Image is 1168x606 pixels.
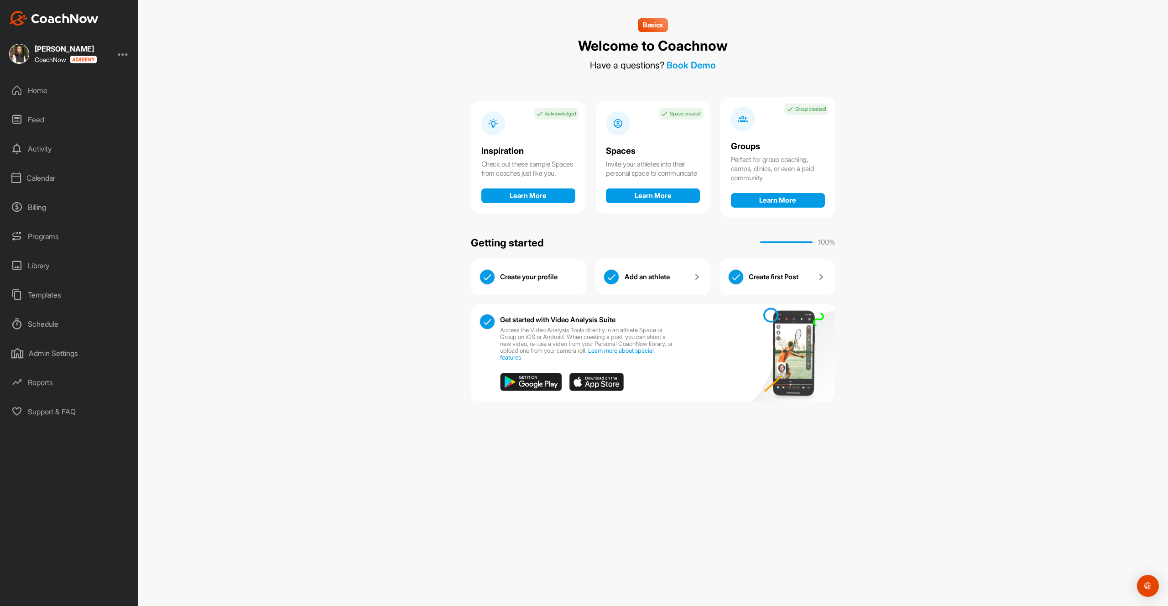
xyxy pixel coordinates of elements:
[536,110,543,117] img: check
[731,142,825,151] div: Groups
[500,316,615,323] p: Get started with Video Analysis Suite
[604,270,619,284] img: check
[5,371,134,394] div: Reports
[5,79,134,102] div: Home
[745,299,835,406] img: mobile-app-design.7dd1a2cf8cf7ef6903d5e1b4fd0f0f15.svg
[606,160,700,178] div: Invite your athletes into their personal space to communicate
[786,105,793,113] img: check
[545,110,577,117] p: Acknowledged!
[731,155,825,183] div: Perfect for group coaching, camps, clinics, or even a paid community
[5,225,134,248] div: Programs
[606,146,700,156] div: Spaces
[5,400,134,423] div: Support & FAQ
[691,272,702,282] img: arrow
[5,283,134,306] div: Templates
[578,37,728,55] div: Welcome to Coachnow
[5,167,134,189] div: Calendar
[670,110,701,117] p: Space created!
[488,118,499,129] img: info
[613,118,623,129] img: info
[569,373,624,391] img: app_store
[5,137,134,160] div: Activity
[5,108,134,131] div: Feed
[638,18,668,32] div: Basics
[749,272,798,282] p: Create first Post
[5,254,134,277] div: Library
[729,270,743,284] img: check
[661,110,668,117] img: check
[795,106,826,113] p: Group created!
[9,11,99,26] img: CoachNow
[625,269,702,285] a: Add an athlete
[606,188,700,203] button: Learn More
[625,272,670,282] p: Add an athlete
[500,347,654,361] a: Learn more about special features
[731,193,825,208] button: Learn More
[481,146,575,156] div: Inspiration
[1137,575,1159,597] div: Open Intercom Messenger
[5,342,134,365] div: Admin Settings
[500,373,562,391] img: play_store
[481,188,575,203] button: Learn More
[70,56,97,63] img: CoachNow acadmey
[480,270,495,284] img: check
[471,235,544,251] div: Getting started
[35,56,97,63] div: CoachNow
[500,327,675,361] p: Access the Video Analysis Tools directly in an athlete Space or Group on iOS or Android. When cre...
[590,60,716,71] div: Have a questions?
[9,44,29,64] img: square_318c742b3522fe015918cc0bd9a1d0e8.jpg
[818,237,835,248] p: 100 %
[5,196,134,219] div: Billing
[815,272,826,282] img: arrow
[35,45,97,52] div: [PERSON_NAME]
[480,314,495,329] img: check
[667,60,716,71] a: Book Demo
[481,160,575,178] div: Check out these sample Spaces from coaches just like you.
[749,269,826,285] a: Create first Post
[500,269,578,285] div: Create your profile
[5,313,134,335] div: Schedule
[738,114,748,124] img: info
